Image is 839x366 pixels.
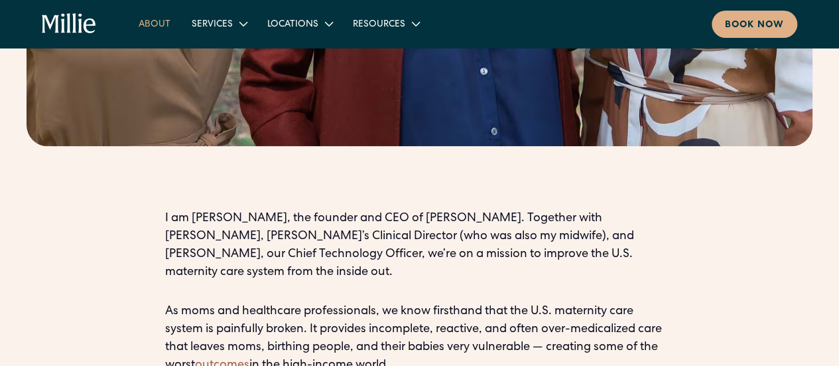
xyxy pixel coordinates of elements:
div: Services [192,18,233,32]
a: home [42,13,96,35]
div: Resources [353,18,405,32]
div: Book now [725,19,784,33]
p: I am [PERSON_NAME], the founder and CEO of [PERSON_NAME]. Together with [PERSON_NAME], [PERSON_NA... [165,210,675,282]
div: Locations [267,18,318,32]
a: About [128,13,181,35]
div: Services [181,13,257,35]
div: Locations [257,13,342,35]
div: Resources [342,13,429,35]
a: Book now [712,11,797,38]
